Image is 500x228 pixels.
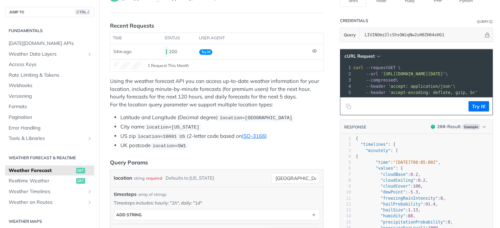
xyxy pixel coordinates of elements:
[5,197,94,208] a: Weather on RoutesShow subpages for Weather on Routes
[75,9,90,15] span: CTRL-/
[381,208,406,212] span: "hailSize"
[9,125,92,132] span: Error Handling
[462,124,480,130] span: Example
[381,213,406,218] span: "humidity"
[9,82,92,89] span: Webhooks
[381,184,411,189] span: "cloudCover"
[344,53,375,59] span: cURL Request
[340,213,351,219] div: 14
[381,172,408,177] span: "cloudBase"
[110,21,154,30] div: Recent Requests
[110,33,162,44] th: time
[356,136,358,141] span: {
[353,78,398,83] span: \
[340,18,368,23] div: Credentials
[120,132,324,140] li: US zip (2-letter code based on )
[340,142,351,148] div: 2
[356,172,421,177] span: : ,
[344,124,367,131] button: RESPONSE
[9,51,85,58] span: Weather Data Layers
[356,202,438,207] span: : ,
[340,178,351,183] div: 8
[9,135,85,142] span: Tools & Libraries
[9,178,74,184] span: Realtime Weather
[340,207,351,213] div: 13
[120,142,324,150] li: UK postcode
[418,178,426,183] span: 0.2
[484,31,491,38] button: Hide
[138,191,167,198] div: array of strings
[426,202,436,207] span: 91.4
[408,213,413,218] span: 88
[366,65,388,70] span: --request
[356,160,441,165] span: : ,
[356,196,446,201] span: : ,
[5,176,94,186] a: Realtime Weatherget
[340,189,351,195] div: 10
[9,188,85,195] span: Weather Timelines
[411,172,418,177] span: 0.2
[5,80,94,91] a: Webhooks
[393,160,438,165] span: "[DATE]T08:05:00Z"
[469,101,489,112] button: Try It!
[9,167,74,174] span: Weather Forecast
[353,65,401,70] span: GET \
[5,28,94,34] h2: Fundamentals
[5,91,94,102] a: Versioning
[356,166,403,171] span: : {
[344,101,353,112] button: Copy to clipboard
[5,165,94,176] a: Weather Forecastget
[356,220,453,225] span: : ,
[408,190,411,194] span: -
[353,84,456,89] span: \
[113,49,131,54] span: 34m ago
[340,71,352,77] div: 2
[340,136,351,142] div: 1
[356,148,398,153] span: : [
[356,208,421,212] span: : ,
[376,166,396,171] span: "values"
[87,189,92,194] button: Show subpages for Weather Timelines
[340,172,351,178] div: 7
[381,190,406,194] span: "dewPoint"
[5,59,94,70] a: Access Keys
[344,32,356,38] span: Query
[366,84,386,89] span: --header
[114,191,137,198] span: timesteps
[413,184,421,189] span: 100
[134,173,144,183] div: string
[9,103,92,110] span: Formats
[356,184,423,189] span: : ,
[490,20,493,23] i: Information
[5,123,94,133] a: Error Handling
[146,173,162,183] div: required
[340,219,351,225] div: 15
[87,200,92,205] button: Show subpages for Weather on Routes
[87,136,92,141] button: Show subpages for Tools & Libraries
[76,178,85,184] span: get
[353,72,448,76] span: \
[381,196,438,201] span: "freezingRainIntensity"
[340,154,351,160] div: 4
[162,33,197,44] th: status
[166,49,167,55] span: 200
[5,133,94,144] a: Tools & LibrariesShow subpages for Tools & Libraries
[9,114,92,121] span: Pagination
[361,28,484,42] input: apikey
[441,196,443,201] span: 0
[342,53,382,60] button: cURL Request
[356,178,428,183] span: : ,
[9,93,92,100] span: Versioning
[340,77,352,83] div: 3
[165,46,194,58] div: 200
[340,148,351,154] div: 3
[5,102,94,112] a: Formats
[477,19,489,24] div: Query
[138,134,185,139] span: location=10001 US
[110,158,148,167] div: Query Params
[388,90,478,95] span: 'accept-encoding: deflate, gzip, br'
[9,199,85,206] span: Weather on Routes
[166,173,214,183] div: Defaults to [US_STATE]
[356,154,358,159] span: {
[448,220,450,225] span: 0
